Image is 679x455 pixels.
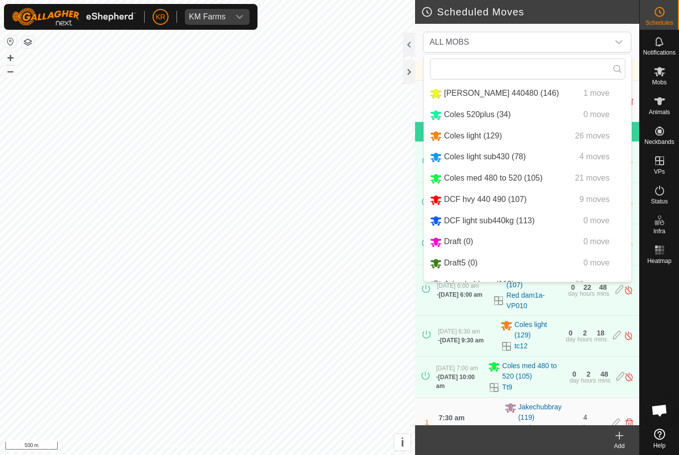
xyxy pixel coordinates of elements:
li: DCF hvy 440 490 [424,190,631,210]
span: Coles med 480 to 520 (105) [444,174,542,182]
li: Coles light sub430 [424,147,631,167]
div: day [570,378,579,384]
a: Drain99xxxx-VP002 [518,423,578,444]
img: Turn off schedule move [624,157,633,167]
span: Coles 520plus (34) [444,110,510,119]
div: 18 [596,329,604,336]
span: Coles light (129) [444,131,502,140]
span: [DATE] 7:00 am [436,365,478,372]
a: tc12 [514,341,527,351]
div: 0 [572,371,576,378]
span: Animals [649,109,670,115]
li: Coles light [424,126,631,146]
span: 4 moves [580,152,609,161]
a: Red dam1a-VP010 [507,290,562,311]
div: mins [596,291,609,297]
span: Draft (0) [444,237,473,246]
span: 1 move [584,89,609,97]
div: Open chat [645,395,675,425]
a: Privacy Policy [169,442,206,451]
li: Coles 520plus [424,105,631,125]
a: Tt9 [502,382,512,392]
span: 1 [425,418,429,426]
span: [DATE] 9:30 am [440,337,484,344]
span: VPs [654,169,665,175]
span: [DATE] 10:00 am [436,374,475,390]
span: [DATE] 6:30 am [438,328,480,335]
div: hours [581,378,596,384]
span: 7:30 am [438,414,464,422]
div: hours [580,291,594,297]
a: Help [640,425,679,453]
span: KR [156,12,165,22]
span: Schedules [645,20,673,26]
div: mins [598,378,610,384]
span: 0 move [584,110,609,119]
img: Gallagher Logo [12,8,136,26]
li: Draft [424,232,631,252]
button: i [394,434,411,451]
span: Coles med 480 to 520 (105) [502,361,563,382]
span: [DATE] 6:00 am [439,291,483,298]
span: ALL MOBS [429,38,469,46]
span: DCF hvy 440 490 (107) [444,195,526,203]
span: Neckbands [644,139,674,145]
div: dropdown trigger [230,9,250,25]
li: DCF light sub440kg [424,211,631,231]
div: 48 [600,371,608,378]
span: 0 move [584,237,609,246]
img: Turn off schedule move [624,239,633,250]
img: Turn off schedule move [624,198,633,208]
img: Turn off schedule move [624,372,634,382]
span: Jakechubbray (119) [518,402,578,423]
span: 22 moves [575,280,609,288]
div: - [436,373,482,390]
li: Draft5 [424,253,631,273]
span: Heatmap [647,258,672,264]
span: ALL MOBS [425,32,609,52]
span: Help [653,443,666,449]
span: [DATE] [423,67,442,74]
span: i [401,436,404,449]
a: Contact Us [217,442,247,451]
div: 22 [584,284,592,291]
span: DCF light sub440kg (113) [444,216,534,225]
span: [PERSON_NAME] 440480 (146) [444,89,559,97]
li: Cole’s 440480 [424,83,631,104]
div: day [566,336,575,342]
span: [DATE] 11:30 am [440,424,486,431]
div: 48 [599,284,607,291]
div: hours [578,336,593,342]
span: 0 move [584,216,609,225]
span: Status [651,198,668,204]
span: 0 move [584,259,609,267]
button: Reset Map [4,36,16,48]
span: Coles light (129) [514,320,560,340]
span: Jakechubbray (119) [444,280,514,288]
div: KM Farms [189,13,226,21]
ul: Option List [424,83,631,337]
div: dropdown trigger [609,32,629,52]
button: Map Layers [22,36,34,48]
div: - [438,423,486,432]
span: [DATE] 6:00 am [437,282,479,289]
span: Infra [653,228,665,234]
span: 26 moves [575,131,609,140]
div: day [568,291,578,297]
div: mins [594,336,607,342]
span: 21 moves [575,174,609,182]
span: Mobs [652,79,667,85]
div: - [437,290,483,299]
div: 0 [569,329,573,336]
span: Draft5 (0) [444,259,478,267]
div: 2 [583,329,587,336]
div: 0 [571,284,575,291]
button: + [4,52,16,64]
span: KM Farms [185,9,230,25]
img: Turn off schedule move [624,285,633,295]
img: Turn off schedule move [624,330,633,341]
span: Coles light sub430 (78) [444,152,526,161]
span: 4 hours [583,413,600,432]
li: Jakechubbray [424,274,631,295]
div: 2 [587,371,591,378]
